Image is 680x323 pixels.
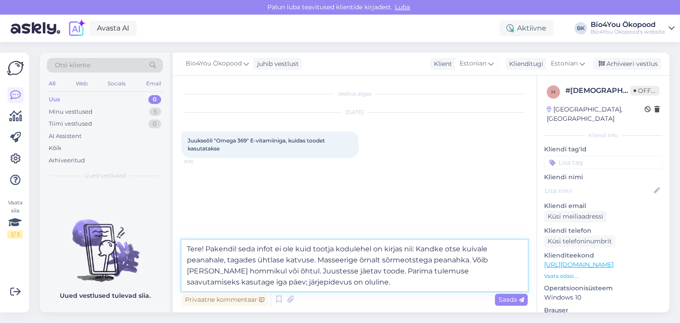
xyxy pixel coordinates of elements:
[544,272,662,280] p: Vaata edasi ...
[460,59,487,69] span: Estonian
[60,291,151,300] p: Uued vestlused tulevad siia.
[499,20,553,36] div: Aktiivne
[544,211,607,223] div: Küsi meiliaadressi
[67,19,86,38] img: explore-ai
[392,3,413,11] span: Luba
[49,108,93,116] div: Minu vestlused
[565,85,630,96] div: # [DEMOGRAPHIC_DATA]
[7,231,23,238] div: 2 / 3
[630,86,660,96] span: Offline
[430,59,452,69] div: Klient
[144,78,163,89] div: Email
[544,156,662,169] input: Lisa tag
[49,132,81,141] div: AI Assistent
[547,105,645,123] div: [GEOGRAPHIC_DATA], [GEOGRAPHIC_DATA]
[506,59,543,69] div: Klienditugi
[551,59,578,69] span: Estonian
[49,144,62,153] div: Kõik
[106,78,127,89] div: Socials
[184,158,217,165] span: 11:10
[544,131,662,139] div: Kliendi info
[575,22,587,35] div: BK
[55,61,90,70] span: Otsi kliente
[545,186,652,196] input: Lisa nimi
[85,172,126,180] span: Uued vestlused
[544,201,662,211] p: Kliendi email
[498,296,524,304] span: Saada
[7,60,24,77] img: Askly Logo
[148,95,161,104] div: 0
[47,78,57,89] div: All
[544,306,662,315] p: Brauser
[544,235,615,247] div: Küsi telefoninumbrit
[7,199,23,238] div: Vaata siia
[188,137,326,152] span: Juukseõli "Omega 369" E-vitamiiniga, kuidas toodet kasutatakse
[544,261,614,269] a: [URL][DOMAIN_NAME]
[89,21,137,36] a: Avasta AI
[148,119,161,128] div: 0
[544,226,662,235] p: Kliendi telefon
[49,95,60,104] div: Uus
[182,294,268,306] div: Privaatne kommentaar
[544,251,662,260] p: Klienditeekond
[49,119,92,128] div: Tiimi vestlused
[544,284,662,293] p: Operatsioonisüsteem
[185,59,242,69] span: Bio4You Ökopood
[591,21,675,35] a: Bio4You ÖkopoodBio4You Ökopood's website
[254,59,299,69] div: juhib vestlust
[182,240,528,291] textarea: Tere! Pakendil seda infot ei ole kuid tootja kodulehel on kirjas nii: Kandke otse kuivale peanaha...
[591,21,665,28] div: Bio4You Ökopood
[40,204,170,283] img: No chats
[74,78,89,89] div: Web
[544,293,662,302] p: Windows 10
[593,58,661,70] div: Arhiveeri vestlus
[544,145,662,154] p: Kliendi tag'id
[544,173,662,182] p: Kliendi nimi
[591,28,665,35] div: Bio4You Ökopood's website
[49,156,85,165] div: Arhiveeritud
[149,108,161,116] div: 5
[551,88,556,95] span: h
[182,90,528,98] div: Vestlus algas
[182,108,528,116] div: [DATE]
